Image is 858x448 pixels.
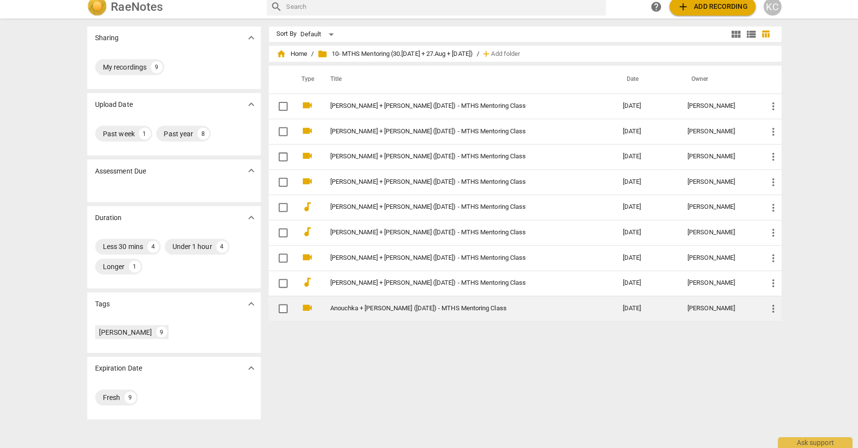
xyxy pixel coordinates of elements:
span: more_vert [759,304,770,316]
th: Date [607,70,671,98]
span: more_vert [759,104,770,116]
td: [DATE] [607,98,671,123]
span: more_vert [759,204,770,216]
div: [PERSON_NAME] [679,281,742,289]
span: videocam [298,153,310,165]
a: [PERSON_NAME] + [PERSON_NAME] ([DATE]) - MTHS Mentoring Class [326,231,580,239]
img: Logo [86,2,106,22]
div: [PERSON_NAME] [679,231,742,239]
td: [DATE] [607,248,671,273]
a: [PERSON_NAME] + [PERSON_NAME] ([DATE]) - MTHS Mentoring Class [326,131,580,139]
div: [PERSON_NAME] [679,156,742,164]
span: expand_more [243,168,254,180]
div: Less 30 mins [102,244,142,254]
a: [PERSON_NAME] + [PERSON_NAME] ([DATE]) - MTHS Mentoring Class [326,281,580,289]
button: Show more [241,35,256,50]
a: [PERSON_NAME] + [PERSON_NAME] ([DATE]) - MTHS Mentoring Class [326,256,580,264]
td: [DATE] [607,298,671,323]
a: [PERSON_NAME] + [PERSON_NAME] ([DATE]) - MTHS Mentoring Class [326,181,580,189]
td: [DATE] [607,198,671,223]
span: more_vert [759,229,770,241]
p: Upload Date [94,103,131,114]
button: Table view [750,32,764,47]
div: 9 [123,392,135,404]
div: Sort By [273,35,293,43]
span: more_vert [759,154,770,166]
span: help [643,6,655,18]
button: KC [755,3,772,21]
a: [PERSON_NAME] + [PERSON_NAME] ([DATE]) - MTHS Mentoring Class [326,106,580,114]
td: [DATE] [607,123,671,148]
td: [DATE] [607,273,671,298]
span: videocam [298,178,310,190]
span: videocam [298,253,310,265]
span: folder [314,53,324,63]
div: My recordings [102,67,145,76]
span: 10- MTHS Mentoring (30.[DATE] + 27.Aug + [DATE]) [314,53,467,63]
div: 8 [195,131,207,143]
th: Type [290,70,315,98]
div: [PERSON_NAME] [679,306,742,314]
span: Add recording [669,6,739,18]
a: Anouchka + [PERSON_NAME] ([DATE]) - MTHS Mentoring Class [326,306,580,314]
span: more_vert [759,254,770,266]
div: 1 [137,131,149,143]
div: [PERSON_NAME] [679,181,742,189]
td: [DATE] [607,173,671,198]
div: 9 [149,66,161,77]
span: videocam [298,128,310,140]
div: [PERSON_NAME] [679,256,742,264]
span: audiotrack [298,228,310,240]
div: Ask support [769,437,842,448]
p: Assessment Due [94,169,145,179]
span: Home [273,53,304,63]
button: Tile view [720,32,735,47]
button: Show more [241,213,256,227]
span: view_list [736,33,748,45]
button: Show more [241,167,256,181]
span: table_chart [752,34,761,44]
a: LogoRaeNotes [86,2,256,22]
div: [PERSON_NAME] [98,328,150,338]
span: expand_more [243,299,254,311]
span: videocam [298,303,310,315]
button: List view [735,32,750,47]
span: home [273,53,283,63]
div: Fresh [102,393,119,403]
div: [PERSON_NAME] [679,131,742,139]
div: [PERSON_NAME] [679,206,742,214]
span: more_vert [759,129,770,141]
p: Tags [94,300,109,311]
div: Past week [102,132,133,142]
div: 1 [127,263,139,274]
a: Help [640,3,658,21]
button: Show more [241,298,256,313]
p: Duration [94,215,121,225]
div: 4 [214,243,225,255]
span: videocam [298,103,310,115]
td: [DATE] [607,148,671,173]
div: 9 [154,328,165,339]
a: [PERSON_NAME] + [PERSON_NAME] ([DATE]) - MTHS Mentoring Class [326,156,580,164]
span: add [669,6,681,18]
span: search [268,6,279,18]
p: Sharing [94,38,118,48]
button: Upload [662,3,747,21]
a: [PERSON_NAME] + [PERSON_NAME] ([DATE]) - MTHS Mentoring Class [326,206,580,214]
span: more_vert [759,279,770,291]
div: Longer [102,264,123,274]
span: expand_more [243,37,254,49]
span: more_vert [759,179,770,191]
td: [DATE] [607,223,671,248]
span: audiotrack [298,278,310,290]
button: Show more [241,362,256,376]
span: Add folder [486,55,514,62]
span: view_module [722,33,734,45]
th: Title [315,70,608,98]
div: 4 [146,243,157,255]
span: expand_more [243,102,254,114]
div: Under 1 hour [171,244,210,254]
span: / [308,55,310,62]
span: add [476,53,486,63]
